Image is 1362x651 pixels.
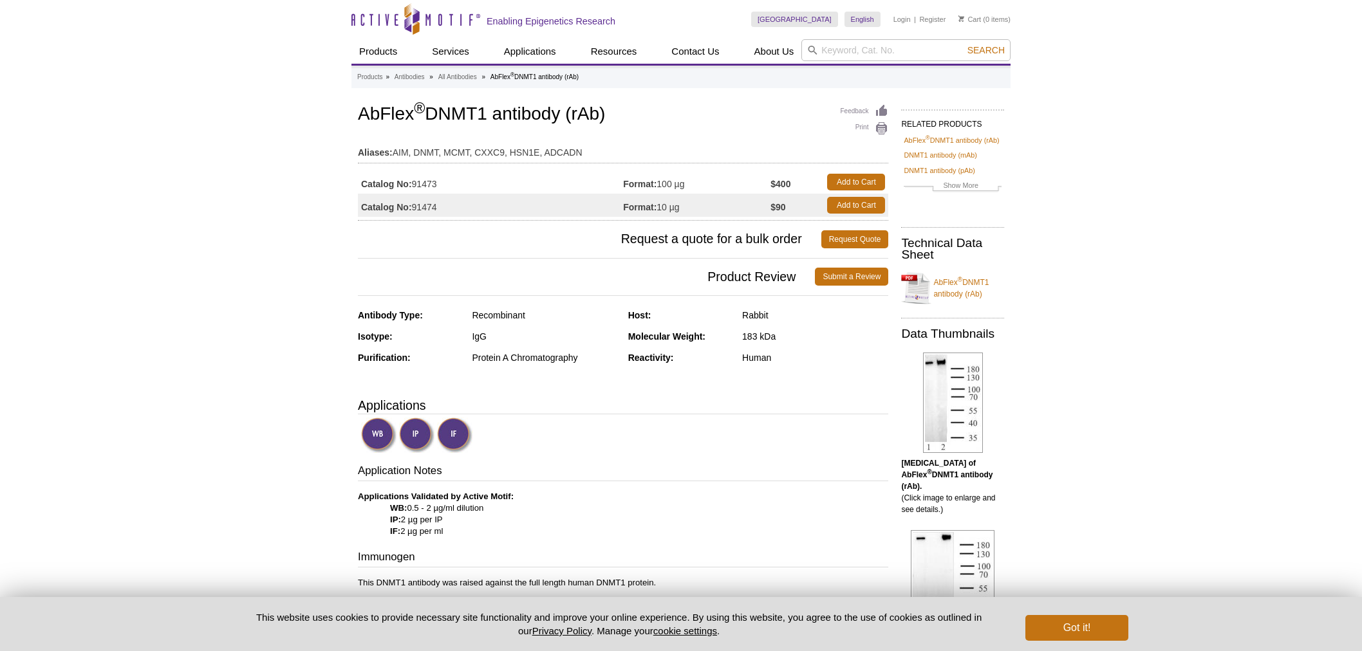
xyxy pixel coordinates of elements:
[424,39,477,64] a: Services
[358,577,888,589] p: This DNMT1 antibody was raised against the full length human DNMT1 protein.
[628,310,651,320] strong: Host:
[472,331,618,342] div: IgG
[390,503,407,513] strong: WB:
[358,139,888,160] td: AIM, DNMT, MCMT, CXXC9, HSN1E, ADCADN
[623,178,657,190] strong: Format:
[815,268,888,286] a: Submit a Review
[358,491,514,501] b: Applications Validated by Active Motif:
[770,201,785,213] strong: $90
[901,237,1004,261] h2: Technical Data Sheet
[742,331,888,342] div: 183 kDa
[386,73,389,80] li: »
[358,104,888,126] h1: AbFlex DNMT1 antibody (rAb)
[481,73,485,80] li: »
[901,459,993,491] b: [MEDICAL_DATA] of AbFlex DNMT1 antibody (rAb).
[583,39,645,64] a: Resources
[964,44,1009,56] button: Search
[958,276,962,283] sup: ®
[395,71,425,83] a: Antibodies
[623,194,770,217] td: 10 µg
[827,174,885,190] a: Add to Cart
[358,491,888,537] p: 0.5 - 2 µg/ml dilution 2 µg per IP 2 µg per ml
[958,15,981,24] a: Cart
[904,134,999,146] a: AbFlex®DNMT1 antibody (rAb)
[901,269,1004,307] a: AbFlex®DNMT1 antibody (rAb)
[967,45,1005,55] span: Search
[927,468,931,475] sup: ®
[901,457,1004,515] p: (Click image to enlarge and see details.)
[742,309,888,321] div: Rabbit
[437,417,472,453] img: Immunofluorescence Validated
[653,625,717,636] button: cookie settings
[844,12,881,27] a: English
[358,396,888,415] h3: Applications
[358,170,623,194] td: 91473
[438,71,477,83] a: All Antibodies
[827,197,885,214] a: Add to Cart
[358,331,393,342] strong: Isotype:
[923,353,983,453] img: AbFlex<sup>®</sup> DNMT1 antibody (rAb) tested by Western blot.
[361,417,396,453] img: Western Blot Validated
[919,15,946,24] a: Register
[628,353,674,363] strong: Reactivity:
[841,122,889,136] a: Print
[358,147,393,158] strong: Aliases:
[510,71,514,78] sup: ®
[358,230,821,248] span: Request a quote for a bulk order
[901,328,1004,340] h2: Data Thumbnails
[361,178,412,190] strong: Catalog No:
[623,201,657,213] strong: Format:
[472,352,618,363] div: Protein A Chromatography
[358,268,815,286] span: Product Review
[751,12,838,27] a: [GEOGRAPHIC_DATA]
[664,39,727,64] a: Contact Us
[1025,615,1128,641] button: Got it!
[532,625,592,636] a: Privacy Policy
[487,15,615,27] h2: Enabling Epigenetics Research
[904,179,1002,194] a: Show More
[351,39,405,64] a: Products
[914,12,916,27] li: |
[390,526,400,536] strong: IF:
[841,104,889,118] a: Feedback
[358,310,423,320] strong: Antibody Type:
[358,194,623,217] td: 91474
[358,353,411,363] strong: Purification:
[901,109,1004,133] h2: RELATED PRODUCTS
[357,71,382,83] a: Products
[958,12,1011,27] li: (0 items)
[490,73,579,80] li: AbFlex DNMT1 antibody (rAb)
[747,39,802,64] a: About Us
[399,417,434,453] img: Immunoprecipitation Validated
[893,15,911,24] a: Login
[358,463,888,481] h3: Application Notes
[628,331,705,342] strong: Molecular Weight:
[496,39,564,64] a: Applications
[623,170,770,194] td: 100 µg
[770,178,790,190] strong: $400
[801,39,1011,61] input: Keyword, Cat. No.
[821,230,889,248] a: Request Quote
[390,515,401,524] strong: IP:
[234,610,1004,637] p: This website uses cookies to provide necessary site functionality and improve your online experie...
[911,530,994,630] img: AbFlex<sup>®</sup> DNMT1 antibody (rAb) tested by immunoprecipitation.
[926,134,930,141] sup: ®
[361,201,412,213] strong: Catalog No:
[904,165,975,176] a: DNMT1 antibody (pAb)
[414,100,425,116] sup: ®
[904,149,976,161] a: DNMT1 antibody (mAb)
[742,352,888,363] div: Human
[429,73,433,80] li: »
[472,309,618,321] div: Recombinant
[958,15,964,22] img: Your Cart
[358,549,888,567] h3: Immunogen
